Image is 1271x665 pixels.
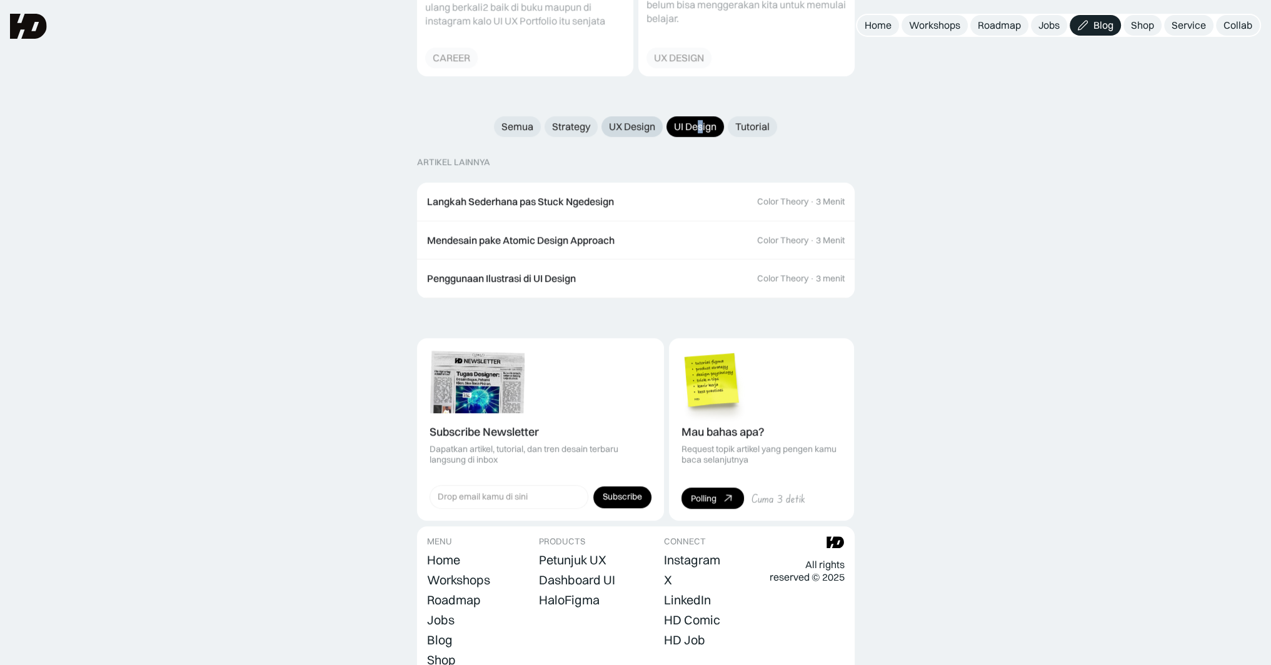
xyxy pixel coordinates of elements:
[539,592,600,607] div: HaloFigma
[427,572,490,587] div: Workshops
[430,485,651,509] form: Form Subscription
[427,552,460,567] div: Home
[427,551,460,569] a: Home
[810,235,815,246] div: ·
[816,235,845,246] div: 3 Menit
[1070,15,1121,36] a: Blog
[427,195,614,208] div: Langkah Sederhana pas Stuck Ngedesign
[757,273,808,284] div: Color Theory
[427,612,455,627] div: Jobs
[810,273,815,284] div: ·
[427,234,615,247] div: Mendesain pake Atomic Design Approach
[1131,19,1154,32] div: Shop
[552,120,590,133] div: Strategy
[427,571,490,589] a: Workshops
[1093,19,1113,32] div: Blog
[1038,19,1060,32] div: Jobs
[816,196,845,207] div: 3 Menit
[501,120,533,133] div: Semua
[865,19,892,32] div: Home
[539,536,585,547] div: PRODUCTS
[539,591,600,609] a: HaloFigma
[427,272,576,285] div: Penggunaan Ilustrasi di UI Design
[417,221,855,260] a: Mendesain pake Atomic Design ApproachColor Theory·3 Menit
[427,591,481,609] a: Roadmap
[857,15,899,36] a: Home
[674,120,716,133] div: UI Design
[751,491,805,504] div: Cuma 3 detik
[664,551,720,569] a: Instagram
[664,571,672,589] a: X
[681,426,765,439] div: Mau bahas apa?
[810,196,815,207] div: ·
[691,492,716,503] div: Polling
[1164,15,1213,36] a: Service
[909,19,960,32] div: Workshops
[664,592,711,607] div: LinkedIn
[664,591,711,609] a: LinkedIn
[664,611,720,629] a: HD Comic
[664,552,720,567] div: Instagram
[417,157,490,167] div: ARTIKEL LAINNYA
[1123,15,1162,36] a: Shop
[978,19,1021,32] div: Roadmap
[664,631,705,649] a: HD Job
[427,536,452,547] div: MENU
[664,612,720,627] div: HD Comic
[1216,15,1260,36] a: Collab
[735,120,770,133] div: Tutorial
[417,182,855,221] a: Langkah Sederhana pas Stuck NgedesignColor Theory·3 Menit
[430,426,539,439] div: Subscribe Newsletter
[681,444,842,465] div: Request topik artikel yang pengen kamu baca selanjutnya
[1172,19,1206,32] div: Service
[664,572,672,587] div: X
[427,631,453,649] a: Blog
[1031,15,1067,36] a: Jobs
[816,273,845,284] div: 3 menit
[427,611,455,629] a: Jobs
[681,487,744,509] a: Polling
[664,536,706,547] div: CONNECT
[427,592,481,607] div: Roadmap
[902,15,968,36] a: Workshops
[757,235,808,246] div: Color Theory
[427,632,453,647] div: Blog
[539,551,606,569] a: Petunjuk UX
[430,444,651,465] div: Dapatkan artikel, tutorial, dan tren desain terbaru langsung di inbox
[664,632,705,647] div: HD Job
[757,196,808,207] div: Color Theory
[539,552,606,567] div: Petunjuk UX
[1223,19,1252,32] div: Collab
[430,485,588,509] input: Drop email kamu di sini
[417,259,855,298] a: Penggunaan Ilustrasi di UI DesignColor Theory·3 menit
[593,486,651,507] input: Subscribe
[970,15,1028,36] a: Roadmap
[539,571,615,589] a: Dashboard UI
[609,120,655,133] div: UX Design
[769,558,844,584] div: All rights reserved © 2025
[539,572,615,587] div: Dashboard UI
